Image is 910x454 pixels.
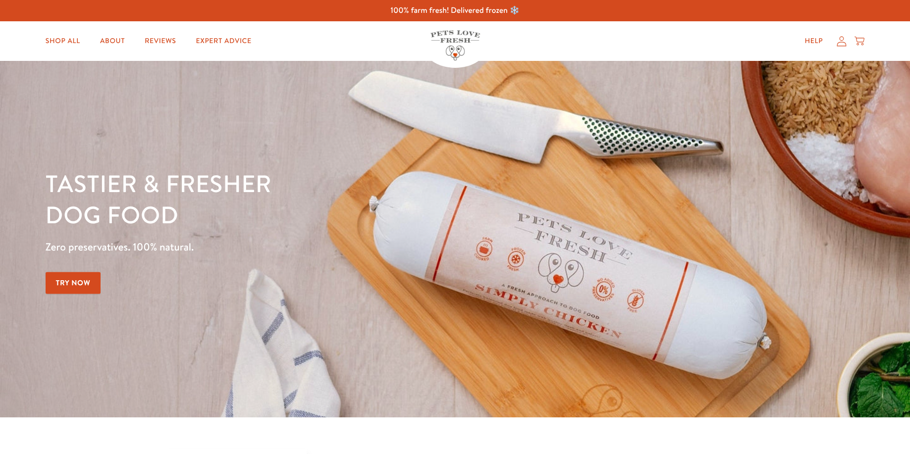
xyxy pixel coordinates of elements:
[46,272,101,294] a: Try Now
[188,31,260,51] a: Expert Advice
[430,30,480,60] img: Pets Love Fresh
[137,31,184,51] a: Reviews
[46,169,591,231] h1: Tastier & fresher dog food
[92,31,133,51] a: About
[38,31,88,51] a: Shop All
[797,31,831,51] a: Help
[46,238,591,256] p: Zero preservatives. 100% natural.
